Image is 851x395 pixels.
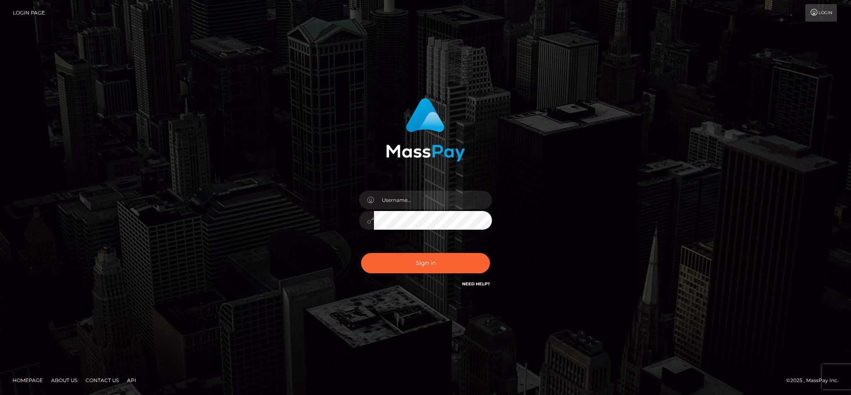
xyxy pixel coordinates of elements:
a: Need Help? [462,281,490,287]
img: MassPay Login [386,98,465,162]
div: © 2025 , MassPay Inc. [786,376,845,385]
a: Contact Us [82,374,122,387]
a: Homepage [9,374,46,387]
a: API [124,374,140,387]
a: Login Page [13,4,45,22]
a: Login [805,4,837,22]
a: About Us [48,374,81,387]
input: Username... [374,191,492,209]
button: Sign in [361,253,490,273]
